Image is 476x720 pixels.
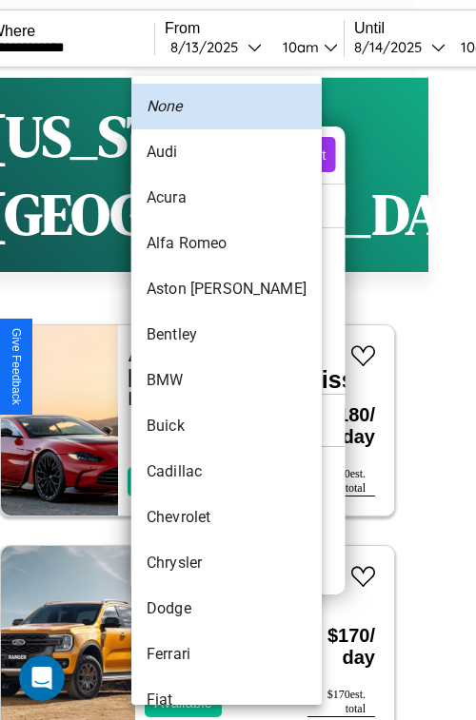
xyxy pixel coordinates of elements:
[131,540,322,586] li: Chrysler
[131,312,322,358] li: Bentley
[131,358,322,403] li: BMW
[19,655,65,701] iframe: Intercom live chat
[131,266,322,312] li: Aston [PERSON_NAME]
[131,632,322,677] li: Ferrari
[131,129,322,175] li: Audi
[131,175,322,221] li: Acura
[131,449,322,495] li: Cadillac
[147,95,183,118] em: None
[131,495,322,540] li: Chevrolet
[131,221,322,266] li: Alfa Romeo
[131,586,322,632] li: Dodge
[10,328,23,405] div: Give Feedback
[131,403,322,449] li: Buick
